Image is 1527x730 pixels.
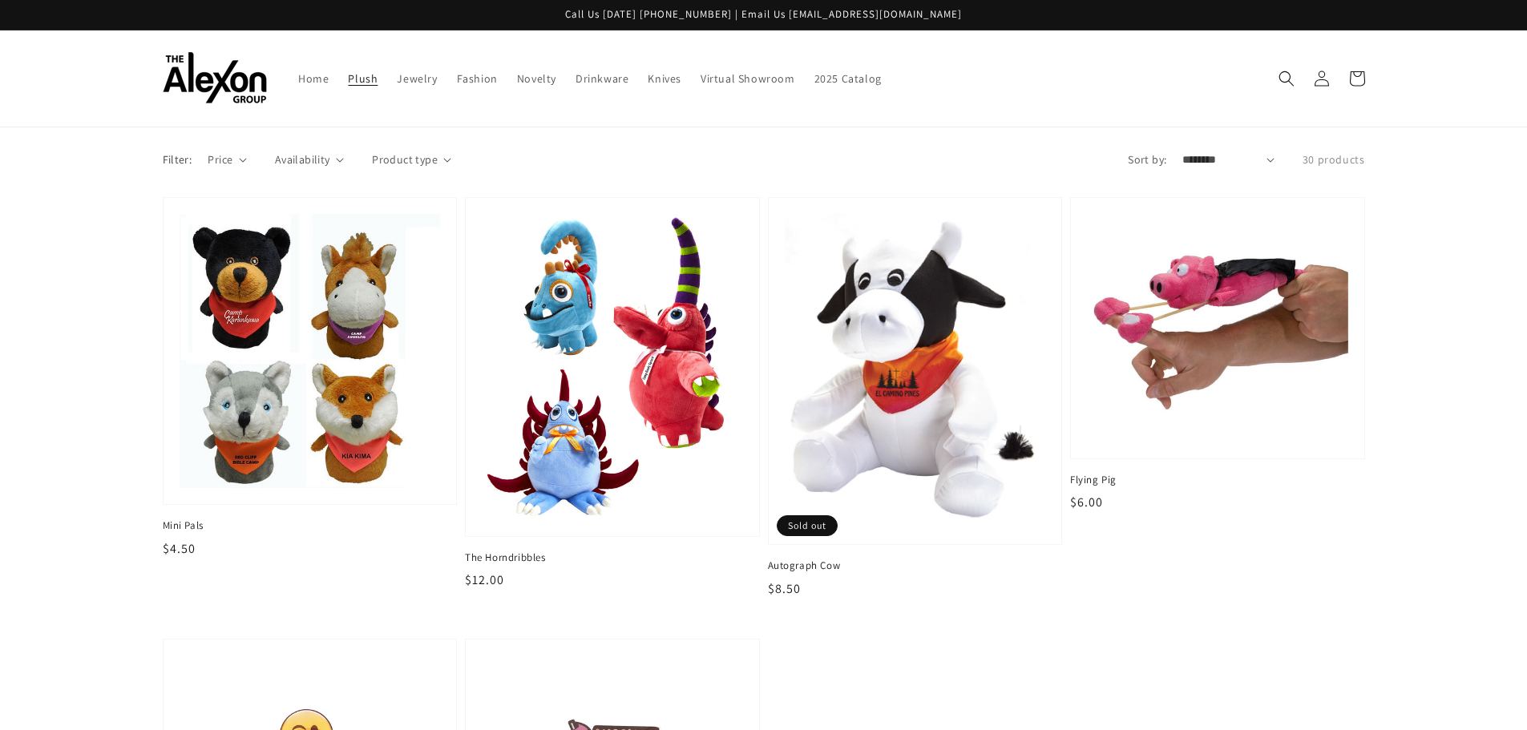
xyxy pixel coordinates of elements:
p: 30 products [1303,151,1365,168]
p: Filter: [163,151,192,168]
a: Fashion [447,62,507,95]
img: The Horndribbles [482,214,743,520]
span: Availability [275,151,330,168]
img: Flying Pig [1087,214,1348,442]
a: Mini Pals Mini Pals $4.50 [163,197,458,559]
a: Knives [638,62,691,95]
span: Autograph Cow [768,559,1063,573]
span: Mini Pals [163,518,458,533]
span: Flying Pig [1070,473,1365,487]
a: The Horndribbles The Horndribbles $12.00 [465,197,760,590]
summary: Product type [372,151,451,168]
span: Drinkware [576,71,628,86]
a: Flying Pig Flying Pig $6.00 [1070,197,1365,512]
span: $8.50 [768,580,801,597]
a: Novelty [507,62,566,95]
span: Jewelry [397,71,437,86]
a: Autograph Cow Autograph Cow $8.50 [768,197,1063,599]
span: Plush [348,71,378,86]
a: Drinkware [566,62,638,95]
summary: Price [208,151,247,168]
span: Novelty [517,71,556,86]
span: Sold out [777,515,838,536]
img: Mini Pals [180,214,441,489]
a: 2025 Catalog [805,62,891,95]
a: Home [289,62,338,95]
a: Jewelry [387,62,446,95]
span: $4.50 [163,540,196,557]
span: $6.00 [1070,494,1103,510]
span: The Horndribbles [465,551,760,565]
span: 2025 Catalog [814,71,882,86]
summary: Availability [275,151,344,168]
a: Plush [338,62,387,95]
span: $12.00 [465,571,504,588]
span: Product type [372,151,438,168]
img: The Alexon Group [163,52,267,104]
span: Home [298,71,329,86]
span: Price [208,151,232,168]
span: Knives [648,71,681,86]
label: Sort by: [1128,151,1166,168]
span: Fashion [457,71,498,86]
img: Autograph Cow [785,214,1046,529]
span: Virtual Showroom [701,71,795,86]
summary: Search [1269,61,1304,96]
a: Virtual Showroom [691,62,805,95]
